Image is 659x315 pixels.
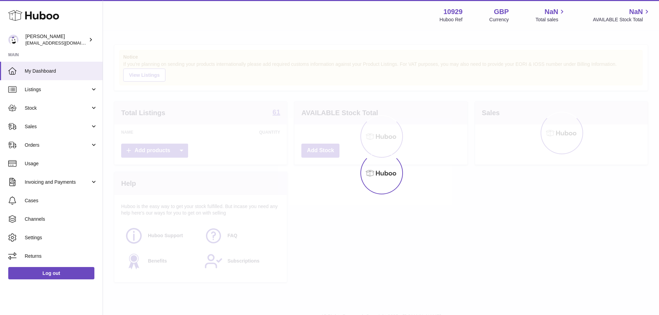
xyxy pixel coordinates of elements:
span: Listings [25,86,90,93]
span: AVAILABLE Stock Total [593,16,651,23]
span: Cases [25,197,97,204]
span: NaN [544,7,558,16]
span: Sales [25,123,90,130]
a: NaN AVAILABLE Stock Total [593,7,651,23]
div: [PERSON_NAME] [25,33,87,46]
span: NaN [629,7,643,16]
div: Huboo Ref [440,16,463,23]
a: Log out [8,267,94,279]
span: Returns [25,253,97,259]
span: Stock [25,105,90,111]
div: Currency [489,16,509,23]
span: Usage [25,160,97,167]
span: Settings [25,234,97,241]
strong: 10929 [443,7,463,16]
strong: GBP [494,7,509,16]
span: Invoicing and Payments [25,179,90,185]
span: Total sales [535,16,566,23]
span: Channels [25,216,97,222]
span: My Dashboard [25,68,97,74]
span: Orders [25,142,90,148]
img: internalAdmin-10929@internal.huboo.com [8,35,19,45]
span: [EMAIL_ADDRESS][DOMAIN_NAME] [25,40,101,46]
a: NaN Total sales [535,7,566,23]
